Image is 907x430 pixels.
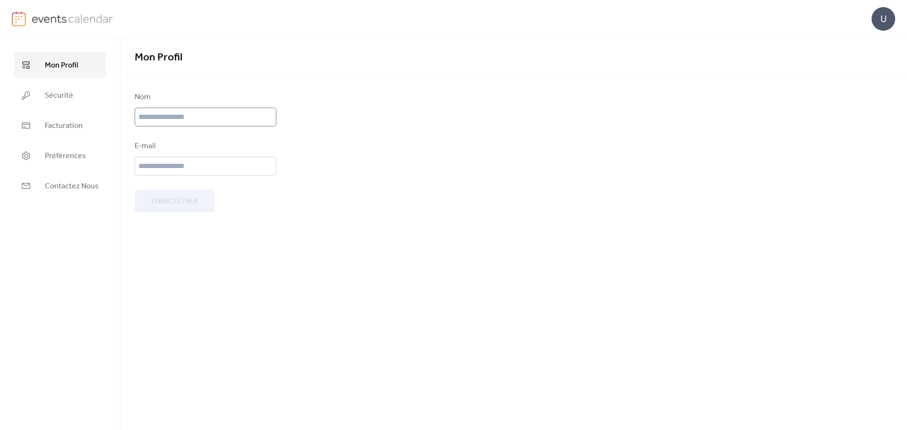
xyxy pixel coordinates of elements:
[45,181,99,192] span: Contactez Nous
[872,7,895,31] div: U
[135,141,274,152] div: E-mail
[32,11,113,25] img: logo-type
[135,92,274,103] div: Nom
[45,120,83,132] span: Facturation
[14,113,106,138] a: Facturation
[12,11,26,26] img: logo
[14,83,106,108] a: Sécurité
[45,90,73,101] span: Sécurité
[14,52,106,78] a: Mon Profil
[14,173,106,199] a: Contactez Nous
[135,47,182,68] span: Mon Profil
[45,60,78,71] span: Mon Profil
[45,151,86,162] span: Préférences
[14,143,106,169] a: Préférences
